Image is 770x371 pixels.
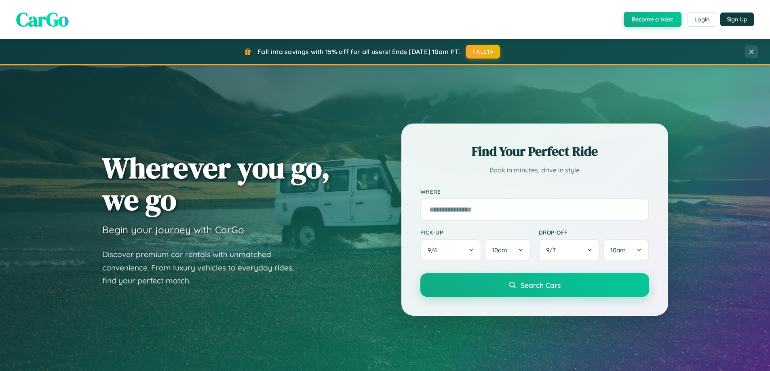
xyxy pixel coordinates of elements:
[420,143,649,160] h2: Find Your Perfect Ride
[720,13,754,26] button: Sign Up
[420,229,531,236] label: Pick-up
[546,246,560,254] span: 9 / 7
[102,152,330,216] h1: Wherever you go, we go
[420,239,482,261] button: 9/6
[624,12,681,27] button: Become a Host
[420,164,649,176] p: Book in minutes, drive in style
[539,229,649,236] label: Drop-off
[603,239,649,261] button: 10am
[102,248,304,287] p: Discover premium car rentals with unmatched convenience. From luxury vehicles to everyday rides, ...
[521,281,561,289] span: Search Cars
[492,246,507,254] span: 10am
[428,246,441,254] span: 9 / 6
[420,188,649,195] label: Where
[539,239,600,261] button: 9/7
[688,12,716,27] button: Login
[420,273,649,297] button: Search Cars
[485,239,530,261] button: 10am
[257,48,460,56] span: Fall into savings with 15% off for all users! Ends [DATE] 10am PT.
[16,6,69,33] span: CarGo
[610,246,626,254] span: 10am
[466,45,500,59] button: FALL15
[102,224,244,236] h3: Begin your journey with CarGo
